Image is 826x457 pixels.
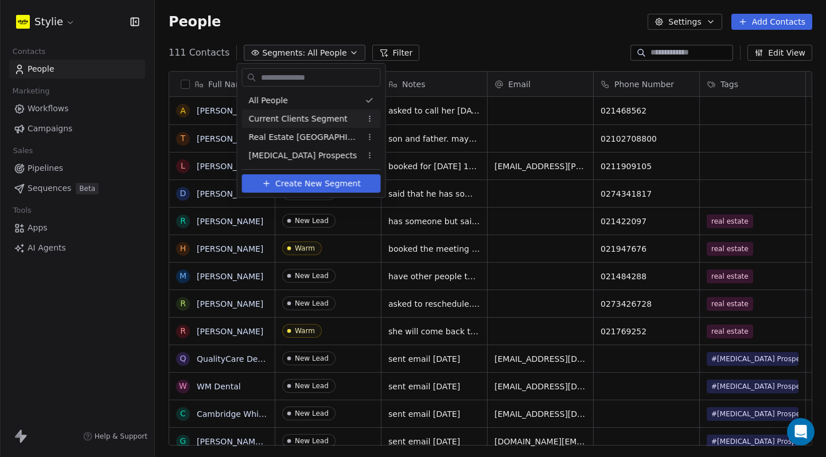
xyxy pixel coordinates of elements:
span: Current Clients Segment [249,113,348,125]
span: Create New Segment [275,178,361,190]
span: All People [249,95,288,107]
button: Create New Segment [242,174,381,193]
span: [MEDICAL_DATA] Prospects [249,150,357,162]
span: Real Estate [GEOGRAPHIC_DATA] [249,131,361,143]
div: Suggestions [242,91,381,165]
